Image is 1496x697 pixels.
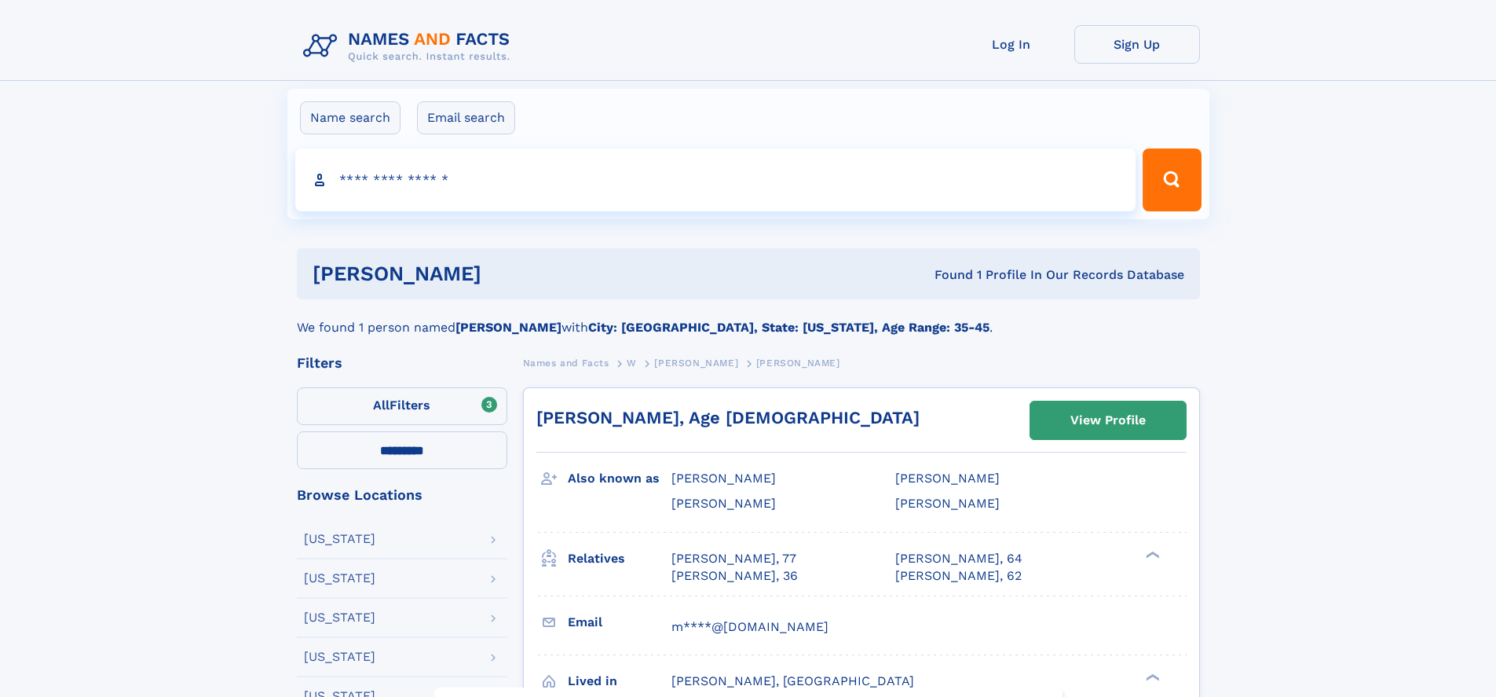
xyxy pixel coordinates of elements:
span: All [373,398,390,413]
input: search input [295,149,1136,211]
a: View Profile [1030,402,1186,439]
a: Names and Facts [523,353,609,372]
h3: Email [568,609,671,636]
img: Logo Names and Facts [297,25,523,68]
div: [US_STATE] [304,651,375,663]
a: Log In [949,25,1074,64]
span: [PERSON_NAME] [756,358,840,369]
h3: Relatives [568,545,671,572]
a: [PERSON_NAME], Age [DEMOGRAPHIC_DATA] [536,408,920,427]
h1: [PERSON_NAME] [313,264,708,284]
div: [US_STATE] [304,533,375,545]
a: [PERSON_NAME], 62 [895,567,1022,585]
span: [PERSON_NAME], [GEOGRAPHIC_DATA] [671,673,914,688]
label: Name search [300,101,401,134]
a: [PERSON_NAME], 36 [671,567,798,585]
span: [PERSON_NAME] [895,471,1000,486]
div: We found 1 person named with . [297,299,1200,337]
a: Sign Up [1074,25,1200,64]
div: [US_STATE] [304,572,375,585]
div: ❯ [1142,672,1161,682]
button: Search Button [1143,149,1201,211]
b: City: [GEOGRAPHIC_DATA], State: [US_STATE], Age Range: 35-45 [588,320,989,335]
div: Browse Locations [297,488,507,502]
label: Filters [297,387,507,425]
span: [PERSON_NAME] [671,496,776,511]
a: [PERSON_NAME], 77 [671,550,796,567]
span: W [627,358,637,369]
a: [PERSON_NAME] [654,353,738,372]
div: [US_STATE] [304,611,375,624]
div: View Profile [1070,402,1146,438]
span: [PERSON_NAME] [895,496,1000,511]
a: W [627,353,637,372]
h3: Also known as [568,465,671,492]
div: Found 1 Profile In Our Records Database [708,266,1184,284]
a: [PERSON_NAME], 64 [895,550,1022,567]
label: Email search [417,101,515,134]
span: [PERSON_NAME] [671,471,776,486]
b: [PERSON_NAME] [455,320,561,335]
h3: Lived in [568,668,671,695]
span: [PERSON_NAME] [654,358,738,369]
div: ❯ [1142,549,1161,559]
div: Filters [297,356,507,370]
